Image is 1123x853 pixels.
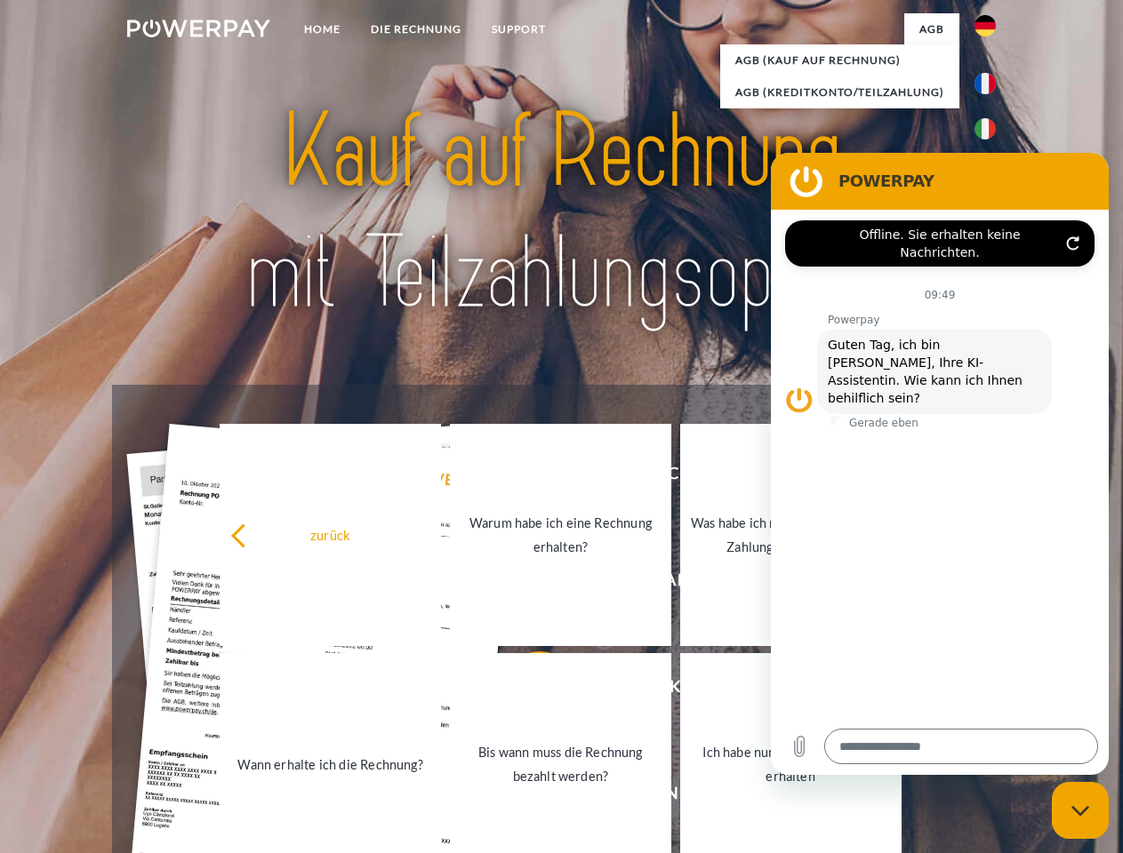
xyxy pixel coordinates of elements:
[461,740,661,788] div: Bis wann muss die Rechnung bezahlt werden?
[975,118,996,140] img: it
[170,85,953,340] img: title-powerpay_de.svg
[720,76,959,108] a: AGB (Kreditkonto/Teilzahlung)
[975,73,996,94] img: fr
[720,44,959,76] a: AGB (Kauf auf Rechnung)
[461,511,661,559] div: Warum habe ich eine Rechnung erhalten?
[680,424,902,646] a: Was habe ich noch offen, ist meine Zahlung eingegangen?
[975,15,996,36] img: de
[477,13,561,45] a: SUPPORT
[691,740,891,788] div: Ich habe nur eine Teillieferung erhalten
[289,13,356,45] a: Home
[230,522,430,546] div: zurück
[127,20,270,37] img: logo-powerpay-white.svg
[771,153,1109,775] iframe: Messaging-Fenster
[1052,782,1109,839] iframe: Schaltfläche zum Öffnen des Messaging-Fensters; Konversation läuft
[230,752,430,776] div: Wann erhalte ich die Rechnung?
[904,13,959,45] a: agb
[356,13,477,45] a: DIE RECHNUNG
[691,511,891,559] div: Was habe ich noch offen, ist meine Zahlung eingegangen?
